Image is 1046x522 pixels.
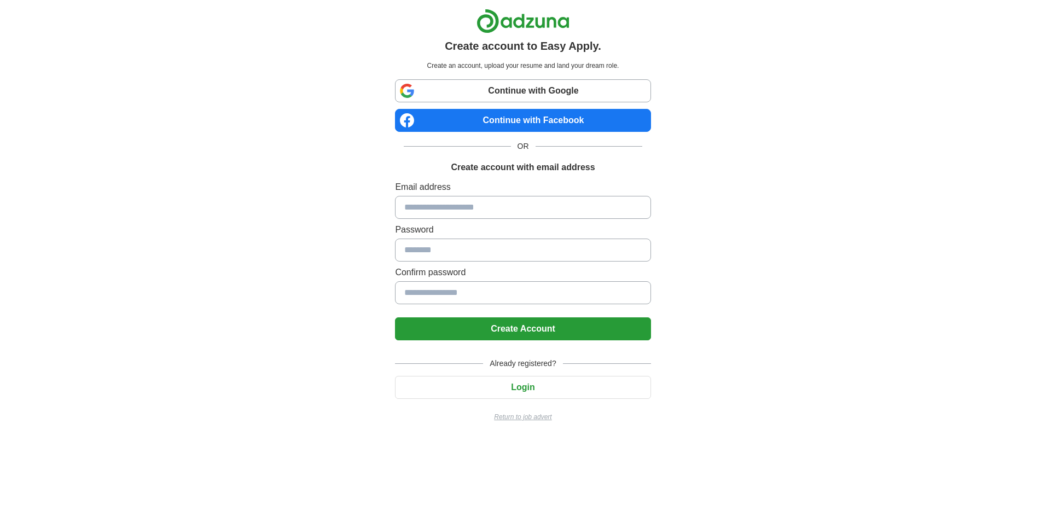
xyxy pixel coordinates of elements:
[451,161,595,174] h1: Create account with email address
[395,266,650,279] label: Confirm password
[483,358,562,369] span: Already registered?
[476,9,570,33] img: Adzuna logo
[395,181,650,194] label: Email address
[395,412,650,422] a: Return to job advert
[395,223,650,236] label: Password
[395,79,650,102] a: Continue with Google
[395,382,650,392] a: Login
[395,109,650,132] a: Continue with Facebook
[445,38,601,54] h1: Create account to Easy Apply.
[397,61,648,71] p: Create an account, upload your resume and land your dream role.
[395,317,650,340] button: Create Account
[511,141,536,152] span: OR
[395,376,650,399] button: Login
